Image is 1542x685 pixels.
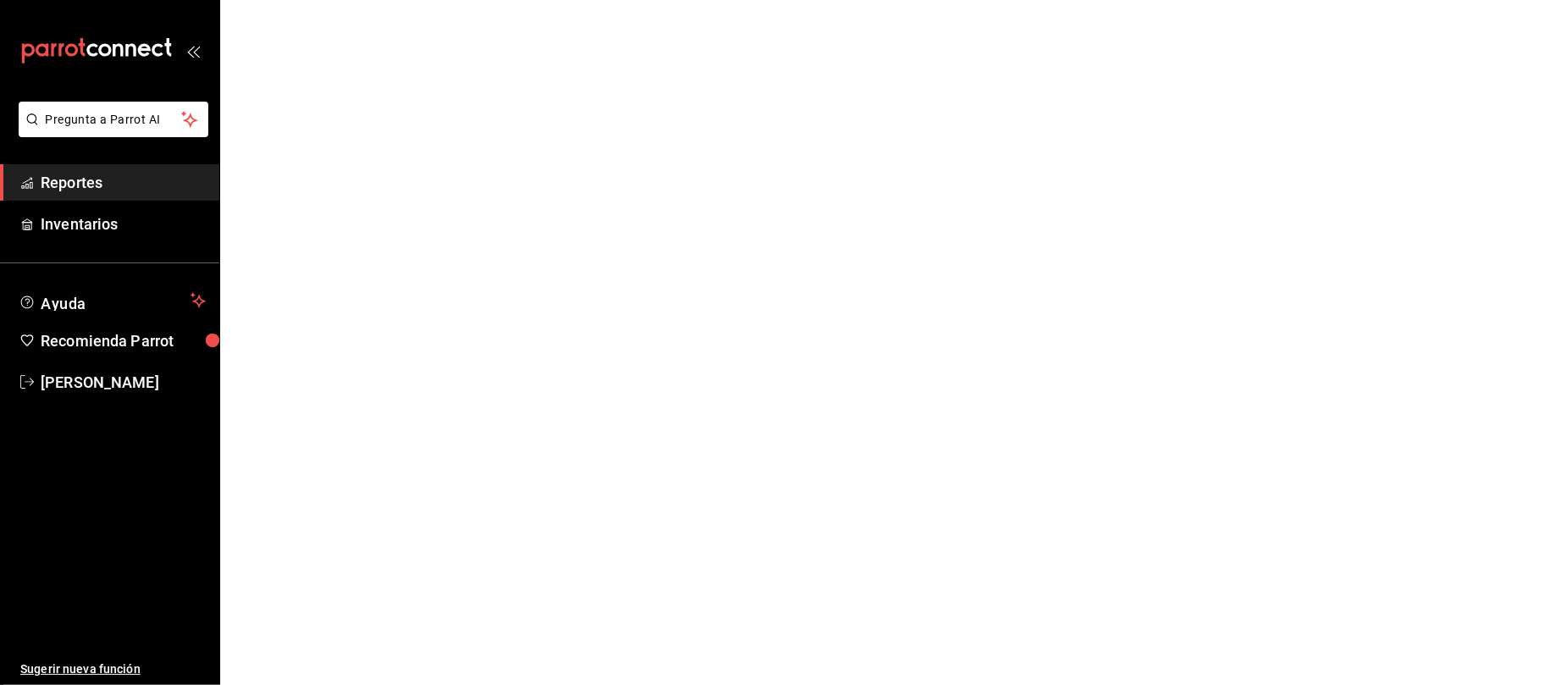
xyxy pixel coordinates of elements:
button: Pregunta a Parrot AI [19,102,208,137]
span: [PERSON_NAME] [41,371,206,394]
span: Inventarios [41,213,206,235]
span: Ayuda [41,290,184,311]
span: Pregunta a Parrot AI [46,111,182,129]
span: Reportes [41,171,206,194]
a: Pregunta a Parrot AI [12,123,208,141]
span: Sugerir nueva función [20,660,206,678]
button: open_drawer_menu [186,44,200,58]
span: Recomienda Parrot [41,329,206,352]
